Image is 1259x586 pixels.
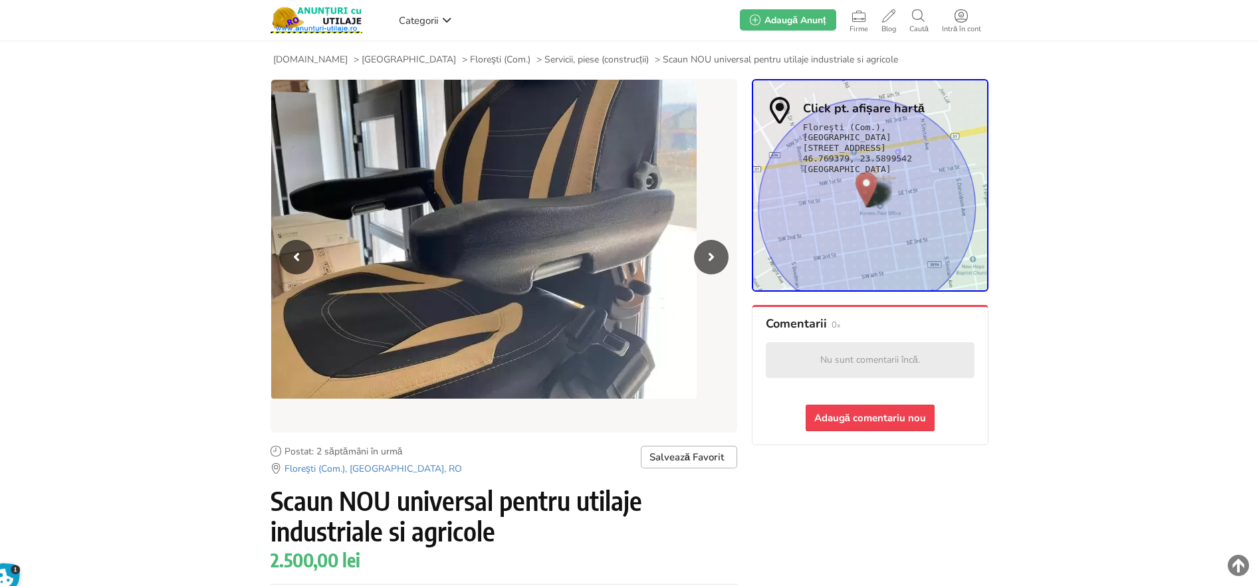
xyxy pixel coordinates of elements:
[396,10,455,30] a: Categorii
[843,25,875,33] span: Firme
[843,7,875,33] a: Firme
[803,143,886,153] span: [STREET_ADDRESS]
[766,317,827,330] span: Comentarii
[285,446,402,458] span: Postat: 2 săptămâni în urmă
[803,153,912,163] span: 46.769379, 23.5899542
[803,102,925,114] strong: Click pt. afișare hartă
[832,320,840,331] span: 0
[536,54,649,66] li: >
[935,7,988,33] a: Intră în cont
[271,54,348,66] a: [DOMAIN_NAME]
[903,25,935,33] span: Caută
[542,54,649,66] a: Servicii, piese (construcții)
[285,463,462,475] span: Floreşti (Com.), [GEOGRAPHIC_DATA], RO
[470,54,530,66] span: Floreşti (Com.)
[271,80,697,399] img: Scaun NOU universal pentru utilaje industriale si agricole - 2/5
[935,25,988,33] span: Intră în cont
[279,240,314,274] div: Previous slide
[462,54,530,66] li: >
[655,54,898,66] li: >
[875,25,903,33] span: Blog
[467,54,530,66] a: Floreşti (Com.)
[803,164,891,174] span: [GEOGRAPHIC_DATA]
[399,14,438,27] span: Categorii
[362,54,456,66] span: [GEOGRAPHIC_DATA]
[803,122,971,142] span: Floreşti (Com.), [GEOGRAPHIC_DATA]
[806,405,935,431] a: Adaugă comentariu nou
[271,7,362,33] img: Anunturi-Utilaje.RO
[271,485,737,546] h1: Scaun NOU universal pentru utilaje industriale si agricole
[354,54,456,66] li: >
[273,54,348,66] span: [DOMAIN_NAME]
[649,451,724,463] span: Salvează Favorit
[740,9,836,31] a: Adaugă Anunț
[694,240,729,274] div: Next slide
[359,54,456,66] a: [GEOGRAPHIC_DATA]
[764,14,826,27] span: Adaugă Anunț
[11,565,21,575] span: 1
[663,54,898,66] span: Scaun NOU universal pentru utilaje industriale si agricole
[903,7,935,33] a: Caută
[271,463,462,475] a: Floreşti (Com.), [GEOGRAPHIC_DATA], RO
[1228,555,1249,576] img: scroll-to-top.png
[544,54,649,66] span: Servicii, piese (construcții)
[766,342,974,378] div: Nu sunt comentarii încă.
[641,446,737,468] a: Salvează Favorit
[875,7,903,33] a: Blog
[271,80,737,402] li: 2 / 5
[271,549,360,571] span: 2.500,00 lei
